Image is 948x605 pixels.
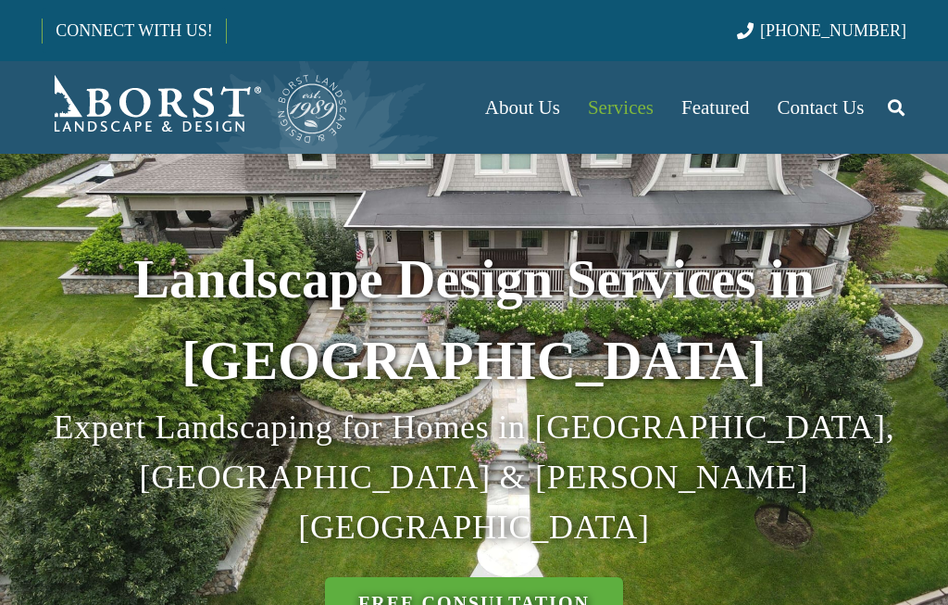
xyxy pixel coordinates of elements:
a: Borst-Logo [42,70,349,145]
a: Services [574,61,667,154]
span: Featured [681,96,749,119]
strong: Landscape Design Services in [GEOGRAPHIC_DATA] [133,249,815,391]
a: [PHONE_NUMBER] [737,21,906,40]
a: CONNECT WITH US! [43,8,225,53]
span: Services [588,96,654,119]
span: About Us [485,96,560,119]
a: About Us [471,61,574,154]
span: Expert Landscaping for Homes in [GEOGRAPHIC_DATA], [GEOGRAPHIC_DATA] & [PERSON_NAME][GEOGRAPHIC_D... [54,409,895,546]
a: Featured [667,61,763,154]
a: Search [878,84,915,131]
a: Contact Us [764,61,879,154]
span: [PHONE_NUMBER] [760,21,906,40]
span: Contact Us [778,96,865,119]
